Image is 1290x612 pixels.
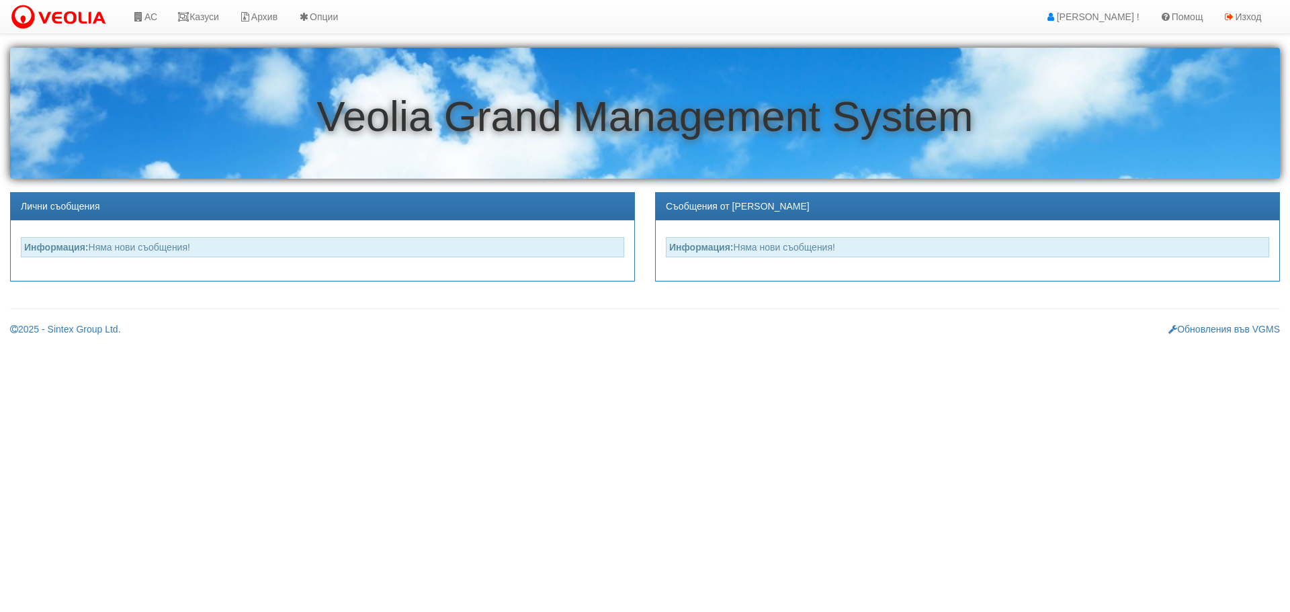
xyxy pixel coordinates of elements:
div: Лични съобщения [11,193,634,220]
strong: Информация: [24,242,89,253]
strong: Информация: [669,242,734,253]
div: Няма нови съобщения! [21,237,624,257]
a: Обновления във VGMS [1168,324,1280,335]
img: VeoliaLogo.png [10,3,112,32]
div: Съобщения от [PERSON_NAME] [656,193,1279,220]
a: 2025 - Sintex Group Ltd. [10,324,121,335]
h1: Veolia Grand Management System [10,93,1280,140]
div: Няма нови съобщения! [666,237,1269,257]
